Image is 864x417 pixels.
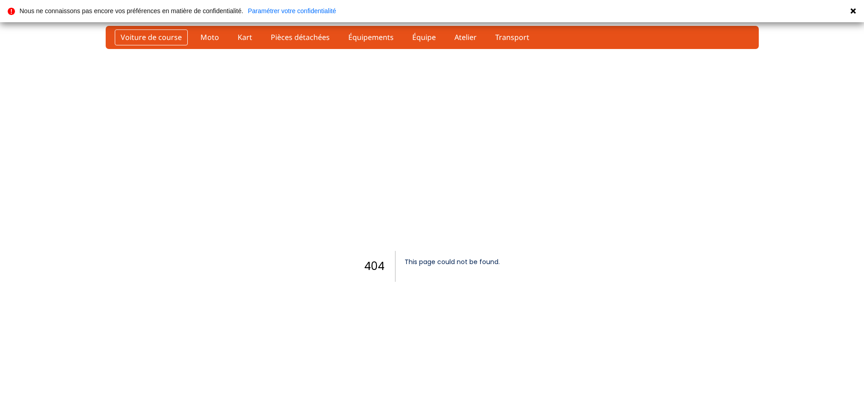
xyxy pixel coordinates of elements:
[489,29,535,45] a: Transport
[248,8,336,14] a: Paramétrer votre confidentialité
[342,29,400,45] a: Équipements
[449,29,483,45] a: Atelier
[406,29,442,45] a: Équipe
[115,29,188,45] a: Voiture de course
[20,8,243,14] p: Nous ne connaissons pas encore vos préférences en matière de confidentialité.
[195,29,225,45] a: Moto
[364,251,395,282] h1: 404
[405,251,500,273] h2: This page could not be found .
[265,29,336,45] a: Pièces détachées
[232,29,258,45] a: Kart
